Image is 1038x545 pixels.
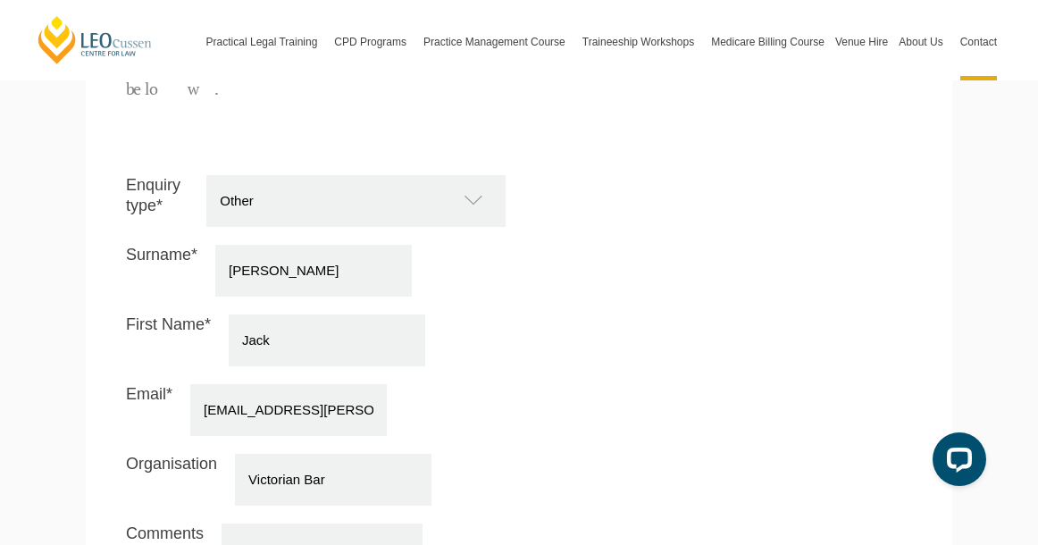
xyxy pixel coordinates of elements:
a: Medicare Billing Course [706,4,830,80]
label: Organisation [126,454,217,501]
label: Enquiry type* [126,175,188,222]
iframe: LiveChat chat widget [918,425,993,500]
a: Traineeship Workshops [577,4,706,80]
a: Practice Management Course [418,4,577,80]
label: First Name* [126,314,211,362]
label: Surname* [126,245,197,292]
label: Email* [126,384,172,432]
a: Venue Hire [830,4,893,80]
a: [PERSON_NAME] Centre for Law [36,14,155,65]
a: Practical Legal Training [201,4,330,80]
a: Contact [955,4,1002,80]
a: About Us [893,4,954,80]
a: CPD Programs [329,4,418,80]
